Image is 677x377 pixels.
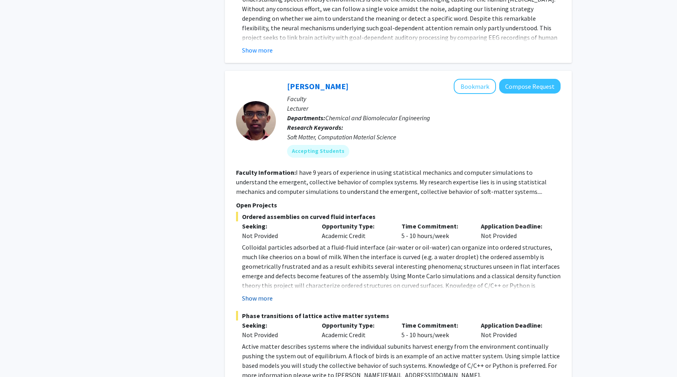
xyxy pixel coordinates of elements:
b: Faculty Information: [236,168,296,176]
button: Show more [242,45,273,55]
p: Open Projects [236,200,561,210]
b: Departments: [287,114,325,122]
p: Colloidal particles adsorbed at a fluid-fluid interface (air-water or oil-water) can organize int... [242,242,561,300]
div: Academic Credit [316,320,396,340]
span: Chemical and Biomolecular Engineering [325,114,430,122]
div: Academic Credit [316,221,396,240]
p: Opportunity Type: [322,221,390,231]
p: Seeking: [242,221,310,231]
p: Lecturer [287,104,561,113]
span: Phase transitions of lattice active matter systems [236,311,561,320]
button: Show more [242,293,273,303]
div: Not Provided [475,320,555,340]
iframe: Chat [6,341,34,371]
p: Seeking: [242,320,310,330]
mat-chip: Accepting Students [287,145,349,158]
b: Research Keywords: [287,123,343,131]
p: Application Deadline: [481,320,549,330]
p: Opportunity Type: [322,320,390,330]
div: Not Provided [475,221,555,240]
div: Soft Matter, Computation Material Science [287,132,561,142]
fg-read-more: I have 9 years of experience in using statistical mechanics and computer simulations to understan... [236,168,547,195]
button: Add John Edison to Bookmarks [454,79,496,94]
p: Time Commitment: [401,221,469,231]
p: Faculty [287,94,561,104]
a: [PERSON_NAME] [287,81,348,91]
div: Not Provided [242,231,310,240]
div: 5 - 10 hours/week [396,221,475,240]
span: Ordered assemblies on curved fluid interfaces [236,212,561,221]
button: Compose Request to John Edison [499,79,561,94]
p: Time Commitment: [401,320,469,330]
div: 5 - 10 hours/week [396,320,475,340]
p: Application Deadline: [481,221,549,231]
div: Not Provided [242,330,310,340]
